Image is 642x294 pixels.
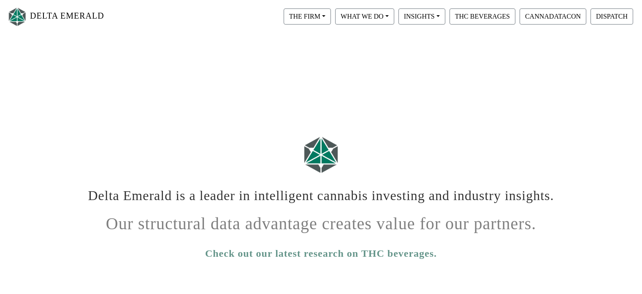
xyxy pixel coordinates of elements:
[398,8,445,25] button: INSIGHTS
[517,12,588,19] a: CANNADATACON
[447,12,517,19] a: THC BEVERAGES
[335,8,394,25] button: WHAT WE DO
[7,3,104,30] a: DELTA EMERALD
[591,8,633,25] button: DISPATCH
[87,207,555,234] h1: Our structural data advantage creates value for our partners.
[205,246,437,261] a: Check out our latest research on THC beverages.
[87,181,555,203] h1: Delta Emerald is a leader in intelligent cannabis investing and industry insights.
[284,8,331,25] button: THE FIRM
[7,5,28,28] img: Logo
[588,12,635,19] a: DISPATCH
[300,132,342,177] img: Logo
[450,8,515,25] button: THC BEVERAGES
[520,8,586,25] button: CANNADATACON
